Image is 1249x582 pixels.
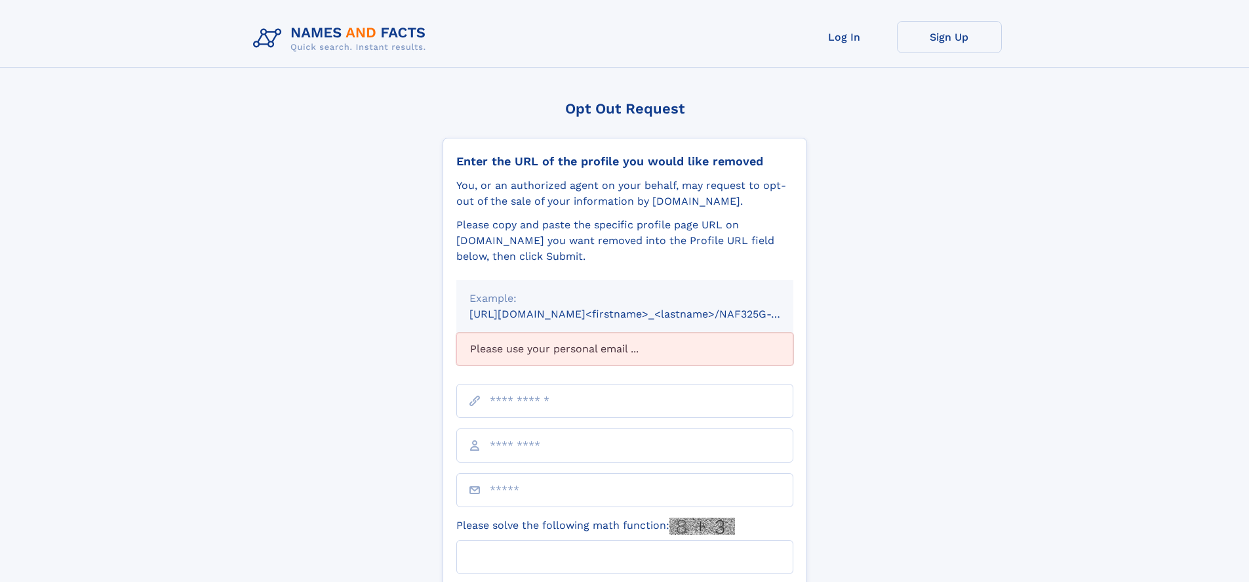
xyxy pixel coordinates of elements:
div: Enter the URL of the profile you would like removed [456,154,793,169]
img: Logo Names and Facts [248,21,437,56]
div: Please use your personal email ... [456,333,793,365]
div: Example: [469,291,780,306]
a: Sign Up [897,21,1002,53]
div: Please copy and paste the specific profile page URL on [DOMAIN_NAME] you want removed into the Pr... [456,217,793,264]
label: Please solve the following math function: [456,518,735,535]
div: Opt Out Request [443,100,807,117]
small: [URL][DOMAIN_NAME]<firstname>_<lastname>/NAF325G-xxxxxxxx [469,308,818,320]
a: Log In [792,21,897,53]
div: You, or an authorized agent on your behalf, may request to opt-out of the sale of your informatio... [456,178,793,209]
